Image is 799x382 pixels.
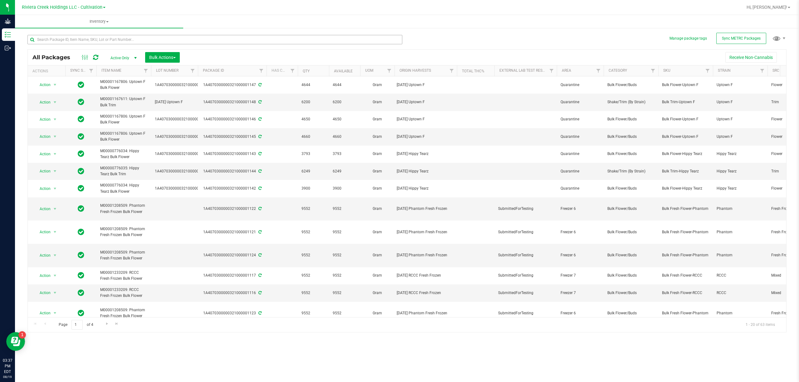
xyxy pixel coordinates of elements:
[397,99,455,105] div: [DATE] Uptown F
[301,252,325,258] span: 9552
[51,251,59,260] span: select
[197,99,267,105] div: 1A4070300000321000001148
[51,98,59,107] span: select
[257,134,262,139] span: Sync from Compliance System
[197,186,267,191] div: 1A4070300000321000001142
[717,82,764,88] span: Uptown F
[78,228,84,236] span: In Sync
[78,149,84,158] span: In Sync
[498,273,553,278] span: SubmittedForTesting
[301,290,325,296] span: 9552
[561,134,600,140] span: Quarantine
[717,99,764,105] span: Uptown F
[141,65,151,76] a: Filter
[609,68,627,73] a: Category
[197,168,267,174] div: 1A4070300000321000001144
[607,206,654,212] span: Bulk Flower/Buds
[18,331,26,339] iframe: Resource center unread badge
[717,229,764,235] span: Phantom
[3,358,12,375] p: 03:37 PM EDT
[397,168,455,174] div: [DATE] Hippy Tearz
[78,184,84,193] span: In Sync
[78,115,84,123] span: In Sync
[257,186,262,191] span: Sync from Compliance System
[51,132,59,141] span: select
[333,290,356,296] span: 9552
[397,229,455,235] div: [DATE] Phantom Fresh Frozen
[203,68,224,73] a: Package ID
[51,167,59,176] span: select
[5,18,11,24] inline-svg: Grow
[662,206,709,212] span: Bulk Fresh Flower-Phantom
[155,116,208,122] span: 1A4070300000321000001146
[197,116,267,122] div: 1A4070300000321000001146
[334,69,353,73] a: Available
[86,65,96,76] a: Filter
[112,320,121,328] a: Go to the last page
[364,82,391,88] span: Gram
[333,206,356,212] span: 9552
[51,115,59,124] span: select
[662,116,709,122] span: Bulk Flower-Uptown F
[364,310,391,316] span: Gram
[725,52,777,63] button: Receive Non-Cannabis
[51,309,59,317] span: select
[364,134,391,140] span: Gram
[498,229,553,235] span: SubmittedForTesting
[27,35,402,44] input: Search Package ID, Item Name, SKU, Lot or Part Number...
[3,375,12,379] p: 08/19
[257,117,262,121] span: Sync from Compliance System
[100,114,147,125] span: M00001167806: Uptown F Bulk Flower
[301,134,325,140] span: 4660
[100,79,147,91] span: M00001167806: Uptown F Bulk Flower
[188,65,198,76] a: Filter
[333,82,356,88] span: 4644
[607,82,654,88] span: Bulk Flower/Buds
[257,206,262,211] span: Sync from Compliance System
[561,273,600,278] span: Freezer 7
[561,252,600,258] span: Freezer 6
[53,320,98,330] span: Page of 4
[34,167,51,176] span: Action
[333,168,356,174] span: 6249
[100,226,147,238] span: M00001208509: Phantom Fresh Frozen Bulk Flower
[51,271,59,280] span: select
[197,229,267,235] div: 1A4070300000321000001121
[662,82,709,88] span: Bulk Flower-Uptown F
[498,206,553,212] span: SubmittedForTesting
[662,252,709,258] span: Bulk Fresh Flower-Phantom
[607,273,654,278] span: Bulk Flower/Buds
[78,309,84,317] span: In Sync
[102,320,111,328] a: Go to the next page
[301,151,325,157] span: 3793
[669,36,707,41] button: Manage package tags
[562,68,571,73] a: Area
[155,82,208,88] span: 1A4070300000321000001147
[561,82,600,88] span: Quarantine
[397,151,455,157] div: [DATE] Hippy Tearz
[34,309,51,317] span: Action
[717,151,764,157] span: Hippy Tearz
[155,134,208,140] span: 1A4070300000321000001145
[499,68,548,73] a: External Lab Test Result
[100,307,147,319] span: M00001208509: Phantom Fresh Frozen Bulk Flower
[648,65,658,76] a: Filter
[561,186,600,191] span: Quarantine
[257,100,262,104] span: Sync from Compliance System
[71,320,83,330] input: 1
[333,310,356,316] span: 9552
[741,320,780,329] span: 1 - 20 of 63 items
[364,290,391,296] span: Gram
[607,229,654,235] span: Bulk Flower/Buds
[34,98,51,107] span: Action
[301,116,325,122] span: 4650
[301,310,325,316] span: 9552
[607,290,654,296] span: Bulk Flower/Buds
[662,310,709,316] span: Bulk Fresh Flower-Phantom
[462,69,484,73] a: Total THC%
[197,82,267,88] div: 1A4070300000321000001147
[51,205,59,213] span: select
[593,65,604,76] a: Filter
[747,5,787,10] span: Hi, [PERSON_NAME]!
[70,68,94,73] a: Sync Status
